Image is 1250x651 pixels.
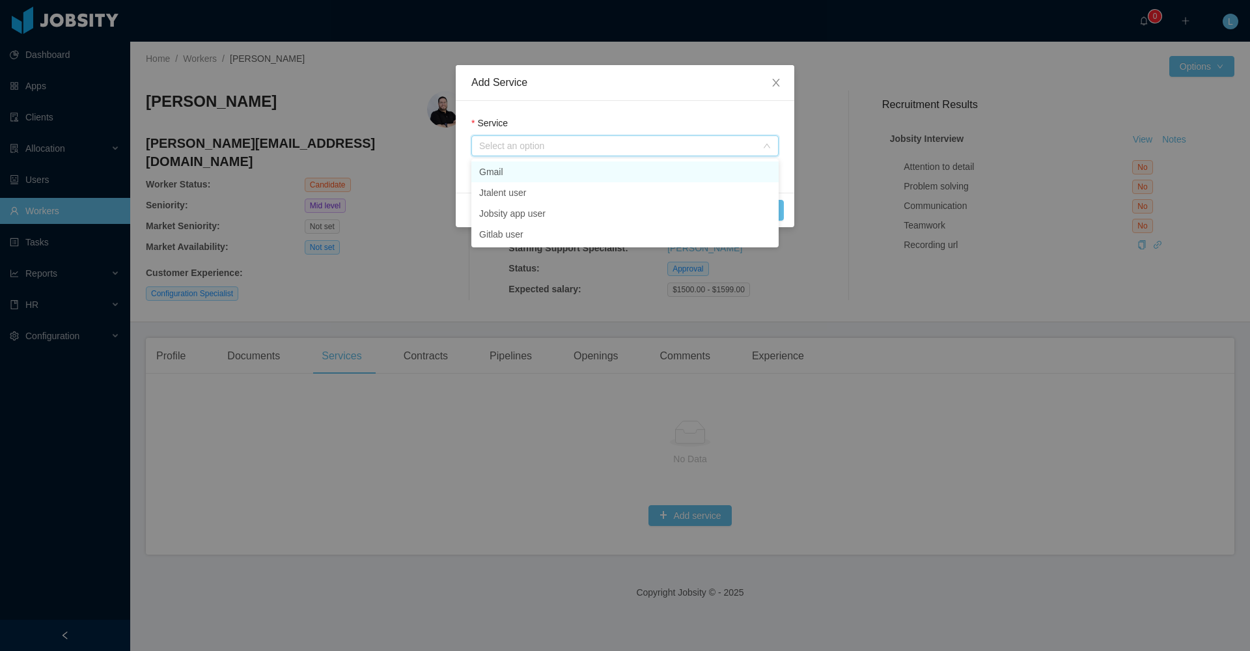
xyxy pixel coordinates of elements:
[471,161,779,182] li: Gmail
[471,203,779,224] li: Jobsity app user
[471,118,508,128] label: Service
[471,76,779,90] div: Add Service
[771,77,781,88] i: icon: close
[471,182,779,203] li: Jtalent user
[763,142,771,151] i: icon: down
[479,139,757,152] div: Select an option
[758,65,794,102] button: Close
[471,224,779,245] li: Gitlab user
